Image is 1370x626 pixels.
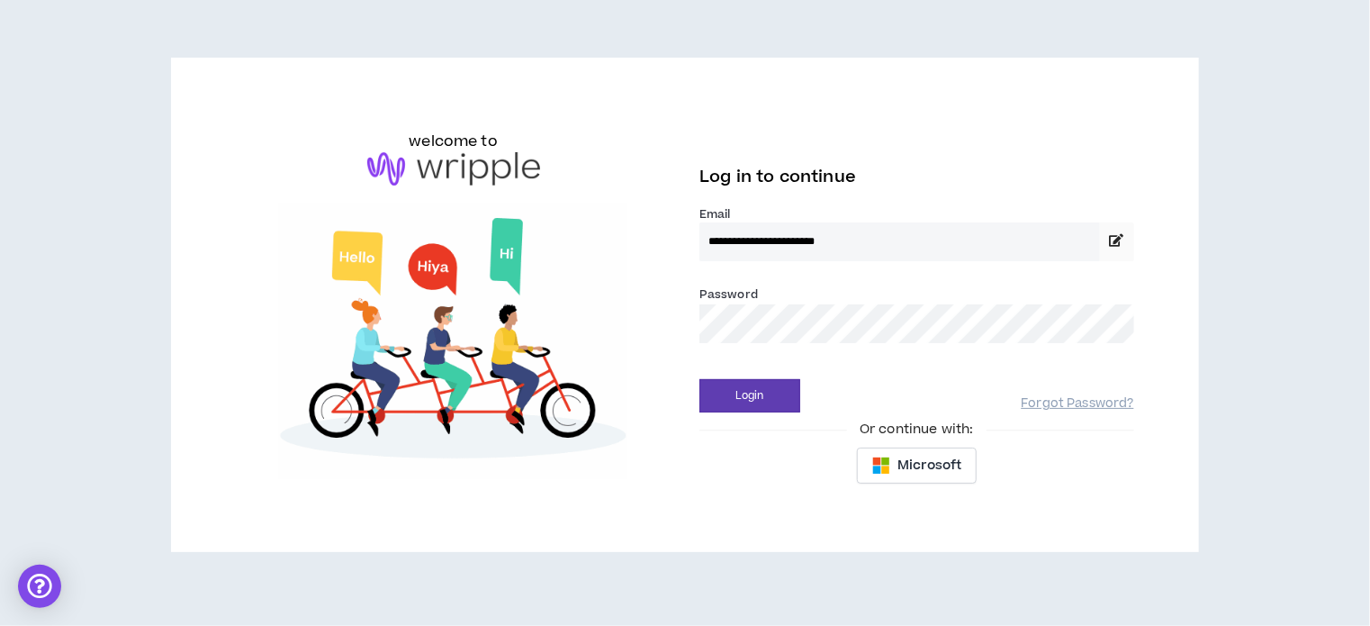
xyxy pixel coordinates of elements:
label: Password [699,286,758,303]
label: Email [699,206,1134,222]
button: Microsoft [857,448,977,484]
span: Log in to continue [699,166,856,188]
div: Open Intercom Messenger [18,565,61,608]
a: Forgot Password? [1022,395,1134,413]
h6: welcome to [409,131,498,152]
img: Welcome to Wripple [236,204,671,479]
button: Login [699,379,800,413]
span: Or continue with: [847,420,986,440]
img: logo-brand.png [367,152,540,186]
span: Microsoft [897,456,961,476]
